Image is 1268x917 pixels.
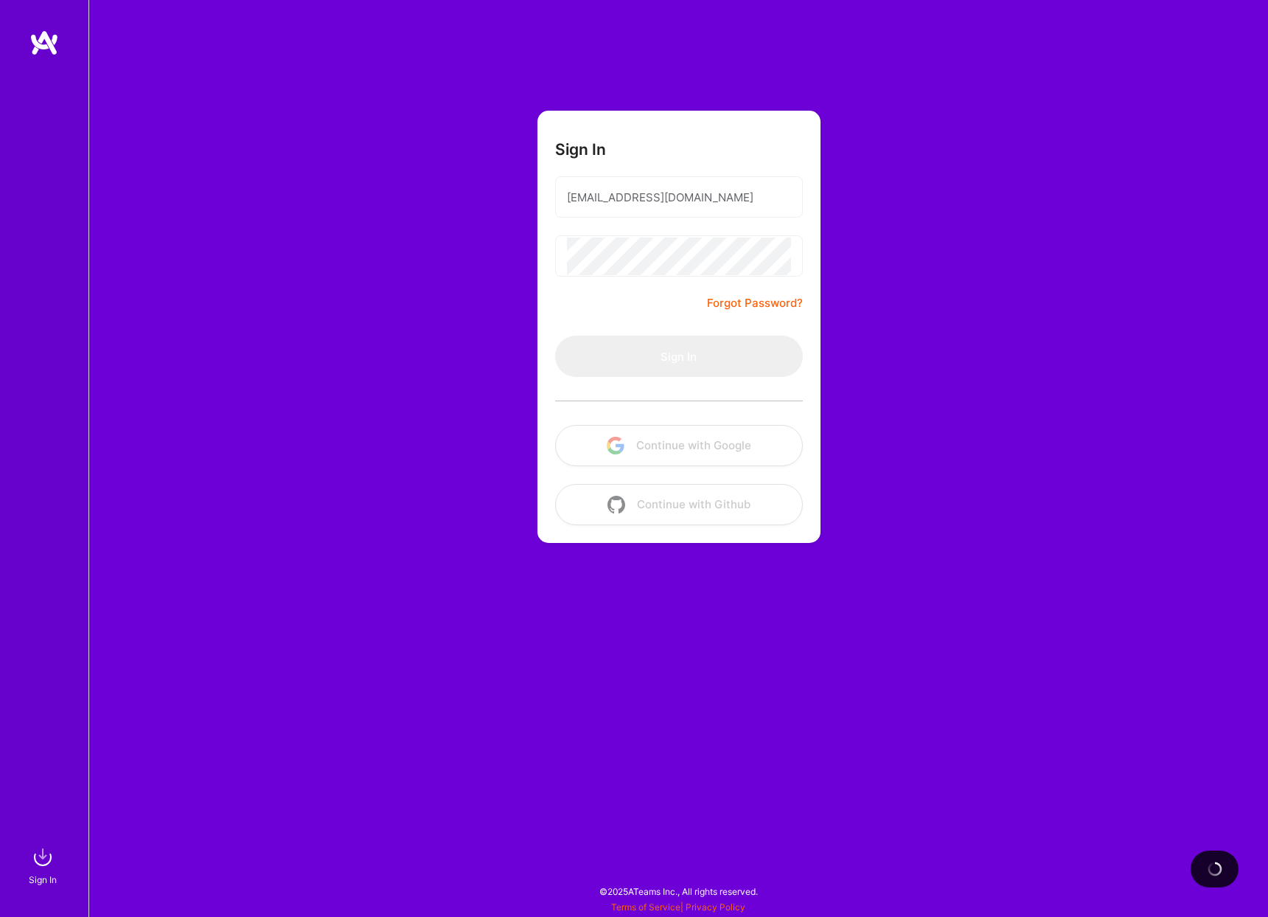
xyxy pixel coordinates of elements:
[555,336,803,377] button: Sign In
[88,873,1268,910] div: © 2025 ATeams Inc., All rights reserved.
[567,179,791,216] input: Email...
[686,902,745,913] a: Privacy Policy
[29,872,57,887] div: Sign In
[611,902,680,913] a: Terms of Service
[555,425,803,466] button: Continue with Google
[29,30,59,56] img: logo
[28,842,58,872] img: sign in
[607,437,624,454] img: icon
[555,140,606,159] h3: Sign In
[555,484,803,525] button: Continue with Github
[607,496,625,513] img: icon
[611,902,745,913] span: |
[1206,860,1224,878] img: loading
[707,294,803,312] a: Forgot Password?
[31,842,58,887] a: sign inSign In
